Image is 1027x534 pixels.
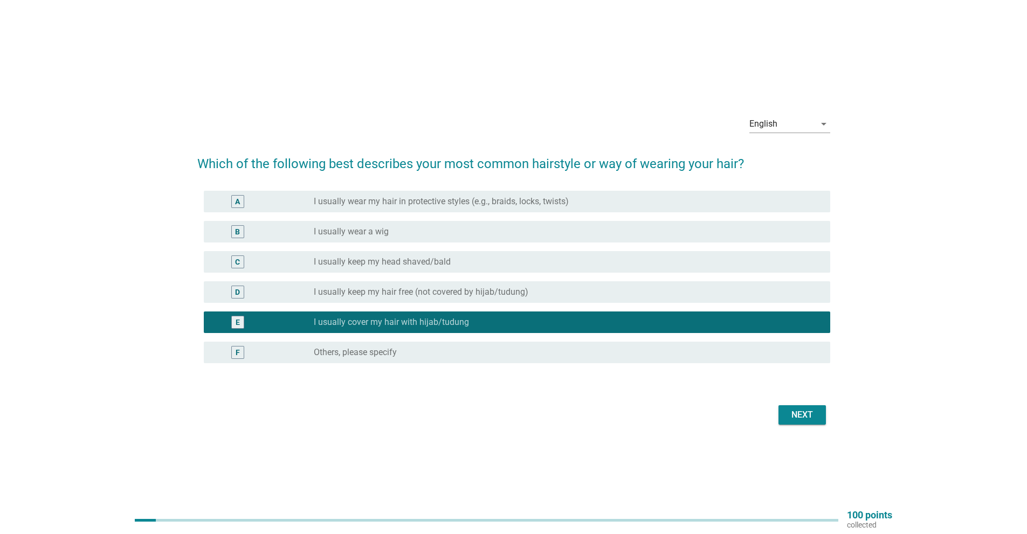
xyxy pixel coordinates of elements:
label: I usually wear a wig [314,226,389,237]
p: collected [847,520,892,530]
p: 100 points [847,510,892,520]
label: I usually keep my hair free (not covered by hijab/tudung) [314,287,528,297]
div: Next [787,408,817,421]
label: I usually wear my hair in protective styles (e.g., braids, locks, twists) [314,196,569,207]
div: D [235,286,240,297]
h2: Which of the following best describes your most common hairstyle or way of wearing your hair? [197,143,830,174]
div: C [235,256,240,267]
div: F [236,346,240,358]
div: English [749,119,777,129]
div: B [235,226,240,237]
div: E [236,316,240,328]
label: Others, please specify [314,347,397,358]
button: Next [778,405,826,425]
div: A [235,196,240,207]
label: I usually keep my head shaved/bald [314,256,451,267]
i: arrow_drop_down [817,117,830,130]
label: I usually cover my hair with hijab/tudung [314,317,469,328]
